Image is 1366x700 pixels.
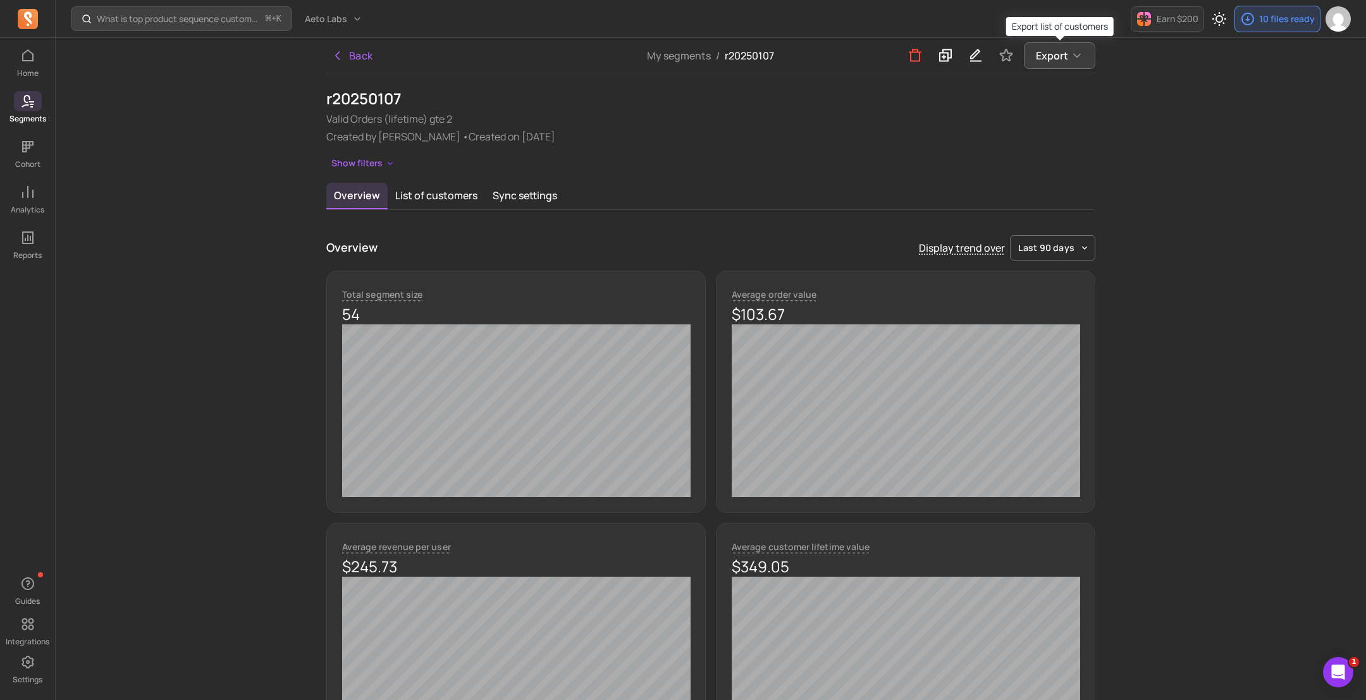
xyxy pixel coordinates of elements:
button: last 90 days [1010,235,1095,261]
p: What is top product sequence customer purchase the most in last 90 days? [97,13,261,25]
p: Valid Orders (lifetime) gte 2 [326,111,1095,126]
button: Show filters [326,154,400,173]
span: last 90 days [1018,242,1074,254]
p: Segments [9,114,46,124]
button: Sync settings [485,183,565,208]
p: Home [17,68,39,78]
span: Average revenue per user [342,541,451,553]
iframe: Intercom live chat [1323,657,1353,687]
p: Cohort [15,159,40,169]
a: My segments [647,49,711,63]
span: / [711,49,725,63]
p: Guides [15,596,40,606]
span: 1 [1349,657,1359,667]
p: Analytics [11,205,44,215]
button: List of customers [388,183,485,208]
p: Overview [326,239,378,256]
p: $245.73 [342,556,690,577]
p: Reports [13,250,42,261]
span: r20250107 [725,49,774,63]
button: Earn $200 [1131,6,1204,32]
span: Average customer lifetime value [732,541,870,553]
p: 10 files ready [1259,13,1315,25]
canvas: chart [342,324,691,497]
p: Integrations [6,637,49,647]
p: $103.67 [732,304,1080,324]
p: Display trend over [919,240,1005,255]
button: Toggle favorite [994,43,1019,68]
span: Total segment size [342,288,422,300]
kbd: ⌘ [265,11,272,27]
h1: r20250107 [326,89,1095,109]
p: Earn $200 [1157,13,1198,25]
p: Settings [13,675,42,685]
button: Toggle dark mode [1207,6,1232,32]
button: Guides [14,571,42,609]
kbd: K [276,14,281,24]
button: Export [1024,42,1095,69]
button: Overview [326,183,388,209]
span: + [266,12,281,25]
p: 54 [342,304,690,324]
img: avatar [1326,6,1351,32]
button: Aeto Labs [297,8,370,30]
span: Aeto Labs [305,13,347,25]
p: Created by [PERSON_NAME] • Created on [DATE] [326,129,1095,144]
button: 10 files ready [1234,6,1320,32]
span: Average order value [732,288,816,300]
button: What is top product sequence customer purchase the most in last 90 days?⌘+K [71,6,292,31]
canvas: chart [732,324,1080,497]
p: $349.05 [732,556,1080,577]
button: Back [326,43,378,68]
span: Export [1036,48,1068,63]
